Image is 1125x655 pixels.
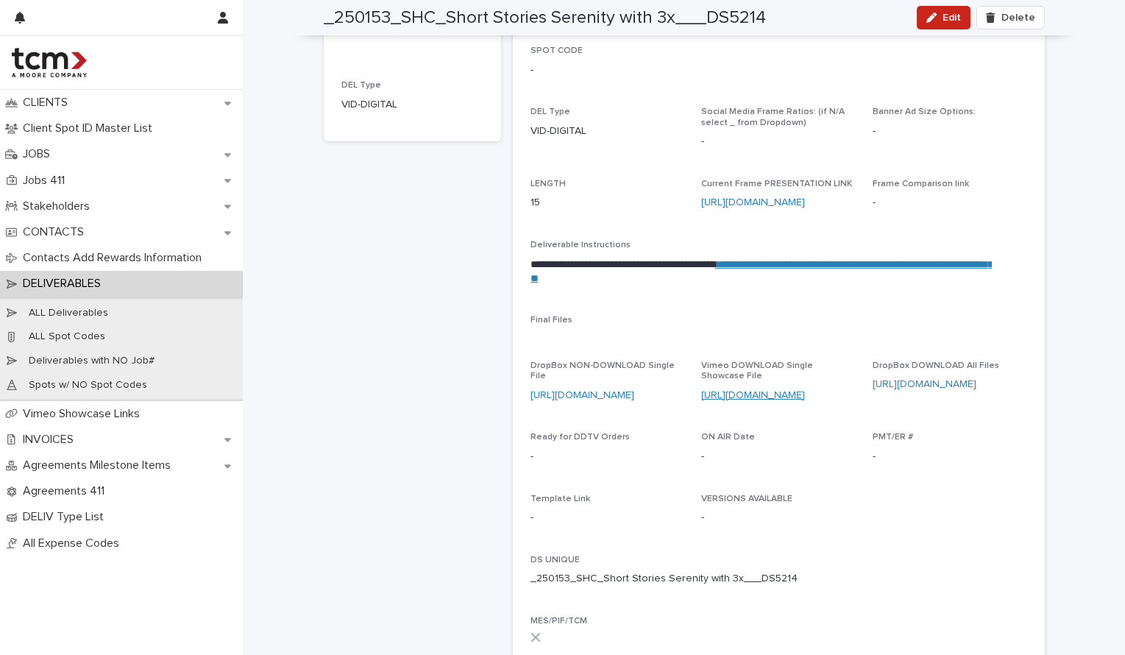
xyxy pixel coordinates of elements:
[17,307,120,319] p: ALL Deliverables
[873,180,969,188] span: Frame Comparison link
[701,495,792,503] span: VERSIONS AVAILABLE
[701,134,855,149] p: -
[17,330,117,343] p: ALL Spot Codes
[873,195,1026,210] p: -
[530,449,684,464] p: -
[976,6,1044,29] button: Delete
[701,197,805,208] a: [URL][DOMAIN_NAME]
[17,484,116,498] p: Agreements 411
[17,251,213,265] p: Contacts Add Rewards Information
[530,433,630,442] span: Ready for DDTV Orders
[530,124,684,139] p: VID-DIGITAL
[530,46,583,55] span: SPOT CODE
[873,124,1026,139] p: -
[17,458,182,472] p: Agreements Milestone Items
[341,81,381,90] span: DEL Type
[341,97,483,113] p: VID-DIGITAL
[701,361,813,380] span: Vimeo DOWNLOAD Single Showcase File
[873,433,913,442] span: PMT/ER #
[530,361,675,380] span: DropBox NON-DOWNLOAD Single File
[873,449,1026,464] p: -
[530,180,566,188] span: LENGTH
[530,617,587,626] span: MES/PIF/TCM
[701,390,805,400] a: [URL][DOMAIN_NAME]
[530,107,570,116] span: DEL Type
[530,495,590,503] span: Template Link
[1001,13,1035,23] span: Delete
[530,510,684,525] p: -
[530,316,572,325] span: Final Files
[530,390,634,400] a: [URL][DOMAIN_NAME]
[17,199,102,213] p: Stakeholders
[17,277,113,291] p: DELIVERABLES
[530,571,798,587] p: _250153_SHC_Short Stories Serenity with 3x___DS5214
[17,510,116,524] p: DELIV Type List
[701,449,855,464] p: -
[17,407,152,421] p: Vimeo Showcase Links
[530,195,684,210] p: 15
[17,96,79,110] p: CLIENTS
[17,433,85,447] p: INVOICES
[12,48,87,77] img: 4hMmSqQkux38exxPVZHQ
[873,361,999,370] span: DropBox DOWNLOAD All Files
[917,6,970,29] button: Edit
[701,433,755,442] span: ON AIR Date
[530,241,631,249] span: Deliverable Instructions
[873,107,976,116] span: Banner Ad Size Options:
[17,147,62,161] p: JOBS
[324,7,766,29] h2: _250153_SHC_Short Stories Serenity with 3x___DS5214
[530,63,533,78] p: -
[701,510,855,525] p: -
[943,13,961,23] span: Edit
[17,537,131,550] p: All Expense Codes
[17,121,164,135] p: Client Spot ID Master List
[701,107,845,127] span: Social Media Frame Ratios: (if N/A select _ from Dropdown)
[17,355,166,367] p: Deliverables with NO Job#
[701,180,852,188] span: Current Frame PRESENTATION LINK
[530,556,580,564] span: DS UNIQUE
[17,174,77,188] p: Jobs 411
[873,379,976,389] a: [URL][DOMAIN_NAME]
[17,379,159,392] p: Spots w/ NO Spot Codes
[17,225,96,239] p: CONTACTS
